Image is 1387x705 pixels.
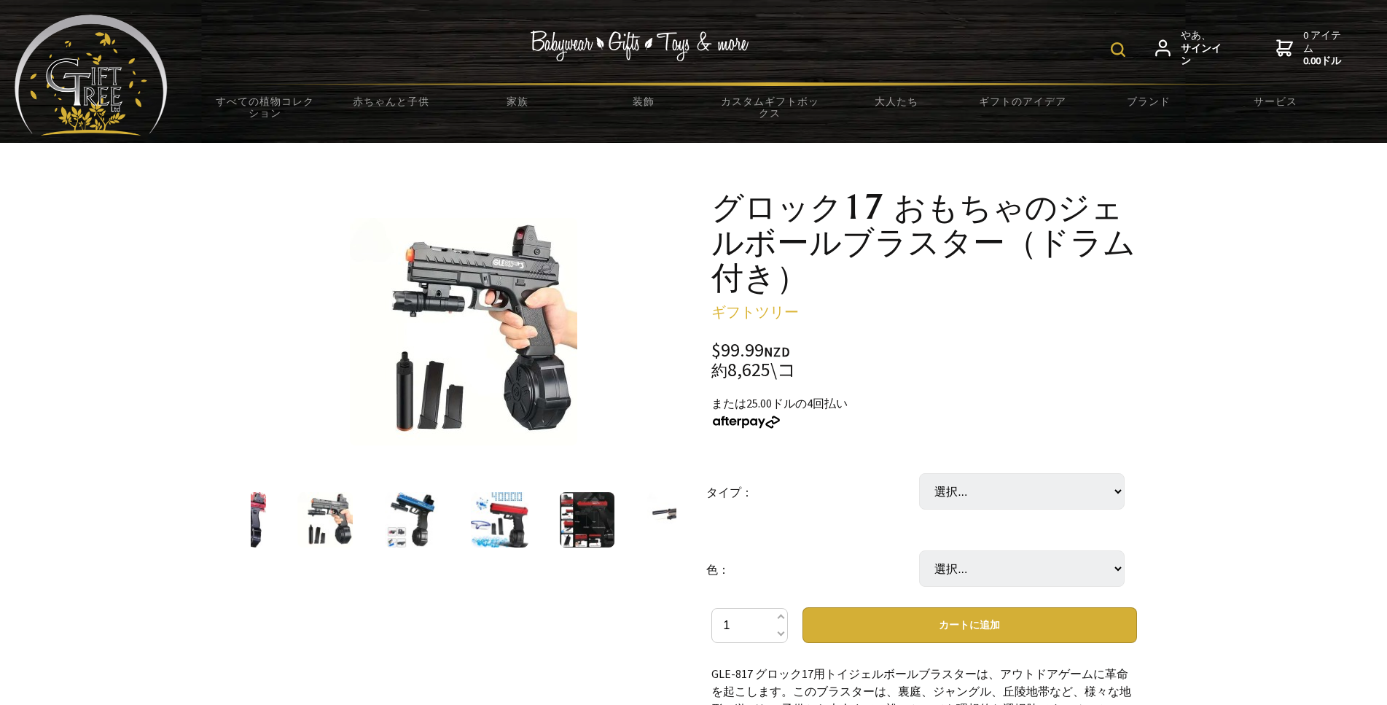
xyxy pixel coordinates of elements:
font: 0 アイテム [1303,28,1341,55]
font: 大人たち [875,95,918,108]
font: タイプ： [706,486,753,500]
img: グロック17 おもちゃのジェルボールブラスター（ドラム付き） [471,492,529,548]
font: カートに追加 [939,618,1000,631]
font: カスタムギフトボックス [721,95,819,120]
font: サインイン [1181,42,1222,68]
img: ベビー用品 - ギフト - おもちゃなど... [15,15,168,136]
font: 約 [711,361,727,381]
font: 色： [706,563,730,577]
font: やあ、 [1181,28,1211,42]
a: 赤ちゃんと子供 [328,86,454,117]
font: 0.00ドル [1303,54,1341,67]
img: グロック17 おもちゃのジェルボールブラスター（ドラム付き） [385,492,440,548]
font: サービス [1254,95,1297,108]
button: カートに追加 [802,607,1137,643]
font: 赤ちゃんと子供 [353,95,429,108]
img: グロック17 おもちゃのジェルボールブラスター（ドラム付き） [560,492,614,548]
font: $99.99 [711,338,764,362]
a: 0 アイテム0.00ドル [1276,29,1349,68]
img: グロック17 おもちゃのジェルボールブラスター（ドラム付き） [350,218,577,445]
font: ギフトのアイデア [979,95,1066,108]
a: ブランド [1086,86,1212,117]
font: または25.00ドルの4回払い [711,396,848,410]
font: NZD [764,343,790,360]
a: 家族 [454,86,580,117]
img: アフターペイ [711,416,781,429]
img: ベビーウェア - ギフト - おもちゃなど [530,31,749,61]
font: 8,625\コ [727,357,797,381]
a: すべての植物コレクション [202,86,328,128]
font: グロック17 おもちゃのジェルボールブラスター（ドラム付き） [711,187,1136,297]
a: ギフトツリー [711,303,799,321]
font: 装飾 [633,95,655,108]
a: ギフトのアイデア [959,86,1085,117]
img: グロック17 おもちゃのジェルボールブラスター（ドラム付き） [647,492,703,548]
img: 製品検索 [1111,42,1125,57]
img: グロック17 おもちゃのジェルボールブラスター（ドラム付き） [297,492,353,548]
font: すべての植物コレクション [216,95,314,120]
font: ブランド [1127,95,1171,108]
a: カスタムギフトボックス [707,86,833,128]
a: 装飾 [580,86,706,117]
a: サービス [1212,86,1338,117]
a: 大人たち [833,86,959,117]
font: 家族 [507,95,528,108]
a: やあ、サインイン [1155,29,1230,68]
